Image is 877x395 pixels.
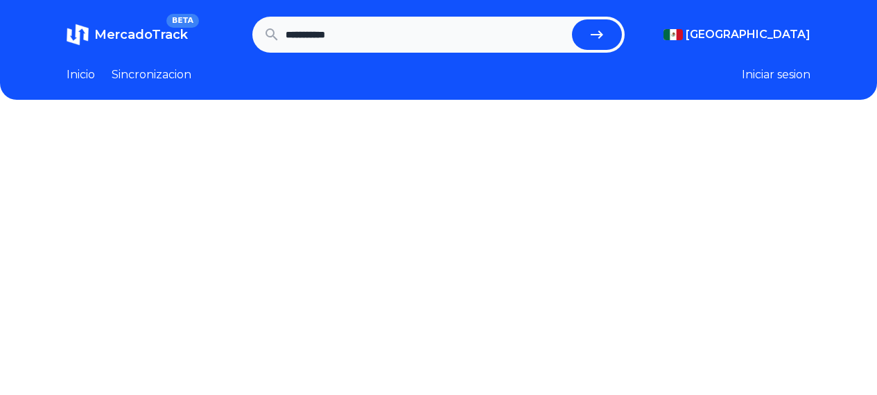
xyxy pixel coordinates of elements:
a: Inicio [67,67,95,83]
img: Mexico [663,29,683,40]
a: Sincronizacion [112,67,191,83]
button: Iniciar sesion [742,67,810,83]
a: MercadoTrackBETA [67,24,188,46]
span: MercadoTrack [94,27,188,42]
img: MercadoTrack [67,24,89,46]
span: BETA [166,14,199,28]
span: [GEOGRAPHIC_DATA] [686,26,810,43]
button: [GEOGRAPHIC_DATA] [663,26,810,43]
